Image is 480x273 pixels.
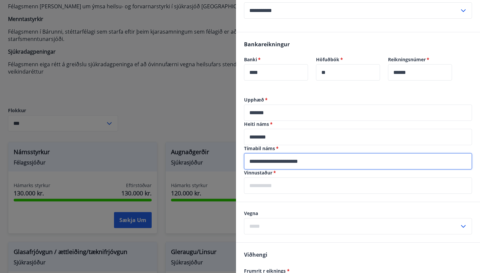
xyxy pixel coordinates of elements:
label: Höfuðbók [316,56,380,63]
div: Tímabil náms [244,153,472,169]
label: Vegna [244,210,472,217]
span: Viðhengi [244,251,267,258]
span: Bankareikningur [244,41,290,48]
div: Upphæð [244,105,472,121]
div: Heiti náms [244,129,472,145]
label: Heiti náms [244,121,472,128]
label: Banki [244,56,308,63]
label: Vinnustaður [244,169,472,176]
label: Upphæð [244,97,472,103]
div: Vinnustaður [244,177,472,194]
label: Reikningsnúmer [388,56,452,63]
label: Tímabil náms [244,145,472,152]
